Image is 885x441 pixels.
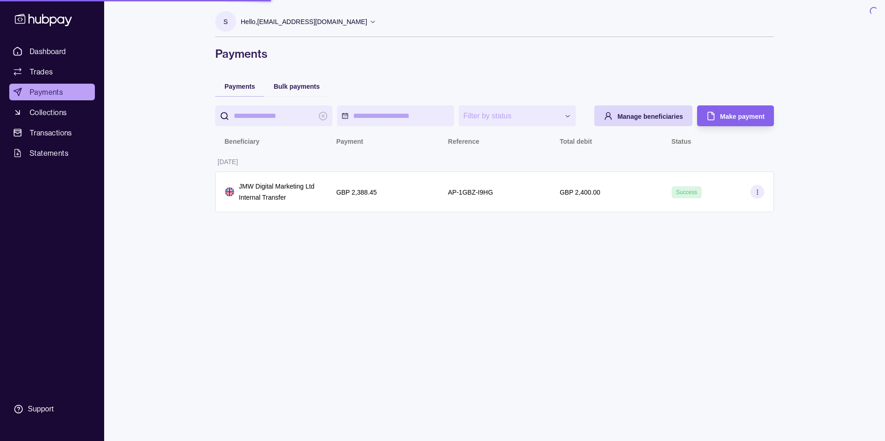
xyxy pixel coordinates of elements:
[28,404,54,414] div: Support
[215,46,774,61] h1: Payments
[30,86,63,98] span: Payments
[274,83,320,90] span: Bulk payments
[594,105,692,126] button: Manage beneficiaries
[336,138,363,145] p: Payment
[720,113,765,120] span: Make payment
[224,83,255,90] span: Payments
[672,138,692,145] p: Status
[560,138,592,145] p: Total debit
[30,107,67,118] span: Collections
[225,187,234,196] img: gb
[9,84,95,100] a: Payments
[9,63,95,80] a: Trades
[224,17,228,27] p: s
[30,127,72,138] span: Transactions
[224,138,259,145] p: Beneficiary
[30,46,66,57] span: Dashboard
[241,17,367,27] p: Hello, [EMAIL_ADDRESS][DOMAIN_NAME]
[336,189,377,196] p: GBP 2,388.45
[30,66,53,77] span: Trades
[30,147,69,159] span: Statements
[9,104,95,121] a: Collections
[239,181,314,191] p: JMW Digital Marketing Ltd
[239,192,314,202] p: Internal Transfer
[697,105,774,126] button: Make payment
[448,189,493,196] p: AP-1GBZ-I9HG
[676,189,697,196] span: Success
[448,138,480,145] p: Reference
[234,105,314,126] input: search
[617,113,683,120] span: Manage beneficiaries
[9,399,95,419] a: Support
[9,124,95,141] a: Transactions
[560,189,600,196] p: GBP 2,400.00
[218,158,238,165] p: [DATE]
[9,43,95,60] a: Dashboard
[9,145,95,161] a: Statements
